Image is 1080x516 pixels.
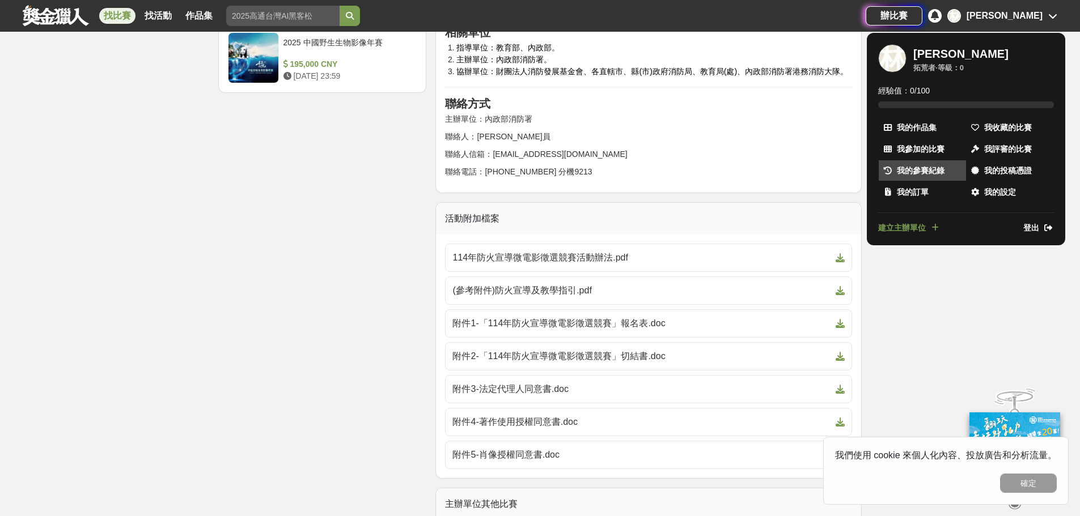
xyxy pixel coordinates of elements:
[866,6,922,25] a: 辦比賽
[878,222,926,234] span: 建立主辦單位
[966,139,1053,159] a: 我評審的比賽
[878,44,907,73] div: 林
[1023,222,1054,234] a: 登出
[879,160,966,181] a: 我的參賽紀錄
[835,450,1057,460] span: 我們使用 cookie 來個人化內容、投放廣告和分析流量。
[879,117,966,138] a: 我的作品集
[984,165,1032,177] span: 我的投稿憑證
[969,412,1060,488] img: ff197300-f8ee-455f-a0ae-06a3645bc375.jpg
[897,165,945,177] span: 我的參賽紀錄
[966,182,1053,202] a: 我的設定
[966,160,1053,181] a: 我的投稿憑證
[984,143,1032,155] span: 我評審的比賽
[897,122,937,134] span: 我的作品集
[897,186,929,198] span: 我的訂單
[878,222,941,234] a: 建立主辦單位
[938,62,964,74] div: 等級： 0
[984,122,1032,134] span: 我收藏的比賽
[879,139,966,159] a: 我參加的比賽
[935,62,938,74] span: ·
[913,62,935,74] div: 拓荒者
[966,117,1053,138] a: 我收藏的比賽
[1000,474,1057,493] button: 確定
[913,47,1009,61] div: [PERSON_NAME]
[897,143,945,155] span: 我參加的比賽
[984,186,1016,198] span: 我的設定
[879,182,966,202] a: 我的訂單
[878,85,930,97] span: 經驗值： 0 / 100
[1023,222,1039,234] span: 登出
